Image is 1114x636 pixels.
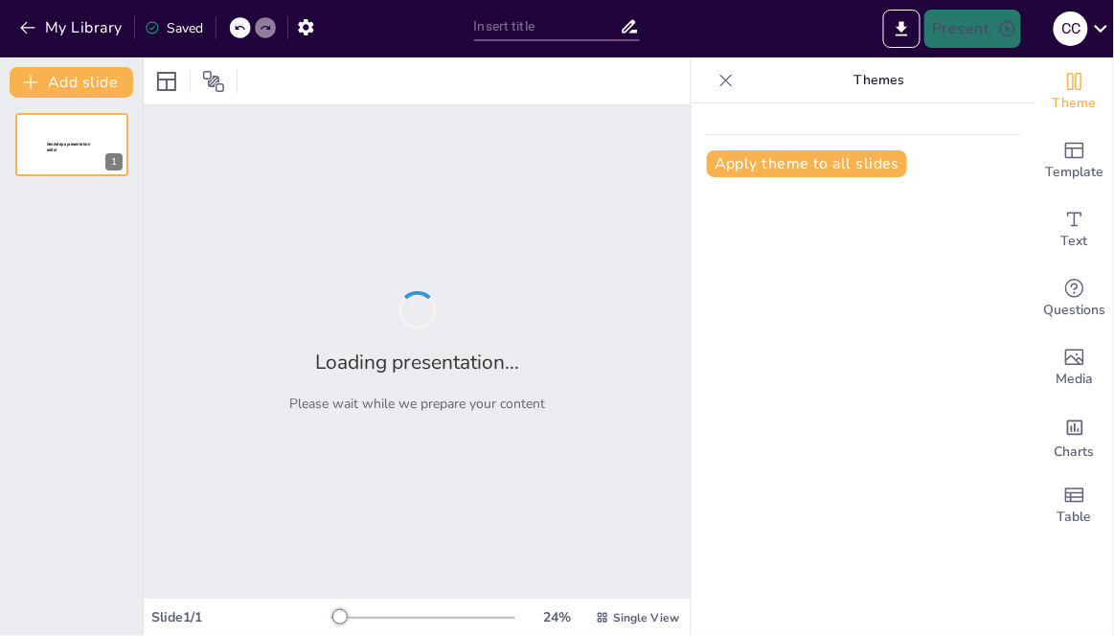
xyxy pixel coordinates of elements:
[741,57,1017,103] p: Themes
[14,12,130,43] button: My Library
[1036,333,1113,402] div: Add images, graphics, shapes or video
[151,66,182,97] div: Layout
[924,10,1020,48] button: Present
[1054,11,1088,46] div: c c
[47,142,90,152] span: Sendsteps presentation editor
[1061,231,1088,252] span: Text
[883,10,921,48] button: Export to PowerPoint
[1036,126,1113,195] div: Add ready made slides
[474,12,621,40] input: Insert title
[10,67,133,98] button: Add slide
[1036,57,1113,126] div: Change the overall theme
[1036,402,1113,471] div: Add charts and graphs
[1036,195,1113,264] div: Add text boxes
[202,70,225,93] span: Position
[1036,471,1113,540] div: Add a table
[145,19,204,37] div: Saved
[1053,93,1097,114] span: Theme
[315,349,519,375] h2: Loading presentation...
[613,610,679,625] span: Single View
[289,395,545,413] p: Please wait while we prepare your content
[1044,300,1106,321] span: Questions
[1054,10,1088,48] button: c c
[1046,162,1104,183] span: Template
[105,153,123,170] div: 1
[1057,369,1094,390] span: Media
[1055,442,1095,463] span: Charts
[707,150,907,177] button: Apply theme to all slides
[1057,507,1092,528] span: Table
[151,608,331,626] div: Slide 1 / 1
[534,608,580,626] div: 24 %
[15,113,128,176] div: 1
[1036,264,1113,333] div: Get real-time input from your audience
